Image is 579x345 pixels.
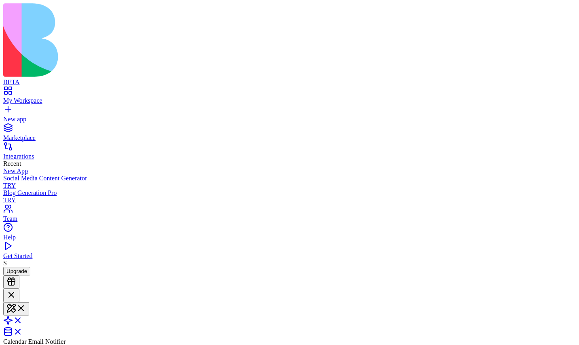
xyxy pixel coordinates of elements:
div: Social Media Content Generator [3,175,576,182]
span: S [3,260,7,267]
div: TRY [3,182,576,189]
div: Team [3,215,576,222]
a: BETA [3,71,576,86]
a: Integrations [3,146,576,160]
img: logo [3,3,328,77]
button: Upgrade [3,267,30,275]
div: Integrations [3,153,576,160]
div: My Workspace [3,97,576,104]
div: New app [3,116,576,123]
a: Social Media Content GeneratorTRY [3,175,576,189]
a: New app [3,108,576,123]
a: Blog Generation ProTRY [3,189,576,204]
a: Help [3,226,576,241]
div: Get Started [3,252,576,260]
a: New App [3,167,576,175]
span: Calendar Email Notifier [3,338,66,345]
span: Recent [3,160,21,167]
a: Get Started [3,245,576,260]
div: Help [3,234,576,241]
div: TRY [3,197,576,204]
a: My Workspace [3,90,576,104]
a: Upgrade [3,267,30,274]
div: Blog Generation Pro [3,189,576,197]
a: Marketplace [3,127,576,142]
div: Marketplace [3,134,576,142]
div: BETA [3,78,576,86]
a: Team [3,208,576,222]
